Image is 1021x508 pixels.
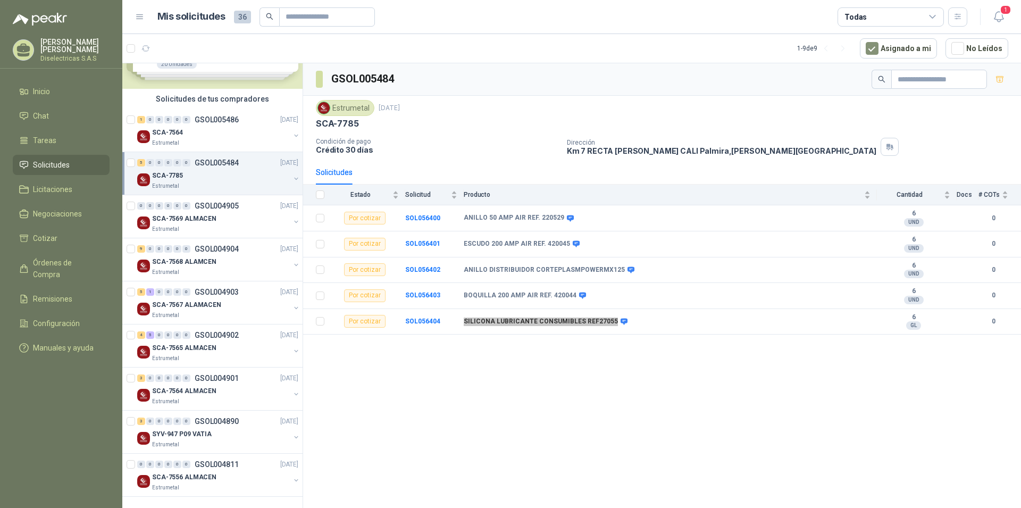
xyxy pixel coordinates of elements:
p: SYV-947 P09 VATIA [152,429,212,439]
img: Company Logo [137,260,150,272]
a: 3 0 0 0 0 0 GSOL004901[DATE] Company LogoSCA-7564 ALMACENEstrumetal [137,372,300,406]
p: SCA-7556 ALMACEN [152,472,216,482]
span: Licitaciones [33,184,72,195]
span: Manuales y ayuda [33,342,94,354]
div: 0 [164,374,172,382]
p: GSOL005484 [195,159,239,166]
div: GL [906,321,921,330]
div: 0 [155,374,163,382]
div: 0 [173,374,181,382]
p: [DATE] [280,417,298,427]
h1: Mis solicitudes [157,9,225,24]
img: Company Logo [137,432,150,445]
span: Solicitud [405,191,449,198]
p: SCA-7564 ALMACEN [152,386,216,396]
div: 1 [137,116,145,123]
span: search [878,76,885,83]
a: 9 0 0 0 0 0 GSOL004904[DATE] Company LogoSCA-7568 ALAMCENEstrumetal [137,243,300,277]
div: 0 [173,418,181,425]
b: 6 [877,313,950,322]
p: GSOL004903 [195,288,239,296]
b: 0 [978,213,1008,223]
div: 0 [155,288,163,296]
img: Company Logo [137,216,150,229]
span: search [266,13,273,20]
b: 0 [978,265,1008,275]
div: 3 [137,374,145,382]
th: Estado [331,185,405,205]
span: Órdenes de Compra [33,257,99,280]
b: 6 [877,262,950,270]
div: 0 [155,159,163,166]
div: 0 [155,461,163,468]
th: Cantidad [877,185,957,205]
div: 0 [182,245,190,253]
div: 0 [146,116,154,123]
p: SCA-7564 [152,128,183,138]
a: 0 0 0 0 0 0 GSOL004905[DATE] Company LogoSCA-7569 ALMACENEstrumetal [137,199,300,234]
div: 3 [137,418,145,425]
p: Estrumetal [152,139,179,147]
p: SCA-7565 ALMACEN [152,343,216,353]
th: Docs [957,185,978,205]
p: Estrumetal [152,311,179,320]
b: SOL056403 [405,292,440,299]
div: 0 [173,116,181,123]
div: 0 [146,461,154,468]
p: GSOL004811 [195,461,239,468]
a: Cotizar [13,228,110,248]
p: Km 7 RECTA [PERSON_NAME] CALI Palmira , [PERSON_NAME][GEOGRAPHIC_DATA] [567,146,877,155]
div: 0 [182,331,190,339]
img: Company Logo [318,102,330,114]
b: 6 [877,287,950,296]
div: 0 [155,331,163,339]
p: [DATE] [280,201,298,211]
a: SOL056404 [405,318,440,325]
p: Dirección [567,139,877,146]
div: UND [904,296,924,304]
div: Por cotizar [344,315,386,328]
span: # COTs [978,191,1000,198]
p: Estrumetal [152,225,179,234]
div: 0 [182,202,190,210]
span: Producto [464,191,862,198]
div: UND [904,270,924,278]
div: 0 [155,116,163,123]
p: GSOL004890 [195,418,239,425]
div: 0 [182,418,190,425]
span: 1 [1000,5,1011,15]
span: Remisiones [33,293,72,305]
span: Solicitudes [33,159,70,171]
img: Company Logo [137,389,150,402]
div: Todas [844,11,867,23]
div: Solicitudes [316,166,353,178]
p: Estrumetal [152,182,179,190]
b: ANILLO DISTRIBUIDOR CORTEPLASMPOWERMX125 [464,266,625,274]
div: Por cotizar [344,263,386,276]
p: SCA-7785 [152,171,183,181]
div: 0 [146,202,154,210]
div: 0 [173,202,181,210]
a: Manuales y ayuda [13,338,110,358]
b: ESCUDO 200 AMP AIR REF. 420045 [464,240,570,248]
div: 0 [182,374,190,382]
div: 0 [137,202,145,210]
div: 0 [164,159,172,166]
p: [DATE] [280,460,298,470]
div: 0 [173,461,181,468]
div: 0 [155,202,163,210]
div: Por cotizar [344,238,386,251]
p: [DATE] [280,373,298,384]
a: Remisiones [13,289,110,309]
a: SOL056400 [405,214,440,222]
div: 0 [182,159,190,166]
div: 0 [173,159,181,166]
div: 0 [173,288,181,296]
a: Inicio [13,81,110,102]
a: SOL056401 [405,240,440,247]
p: Estrumetal [152,397,179,406]
b: 0 [978,239,1008,249]
div: 0 [137,461,145,468]
img: Company Logo [137,303,150,315]
th: # COTs [978,185,1021,205]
